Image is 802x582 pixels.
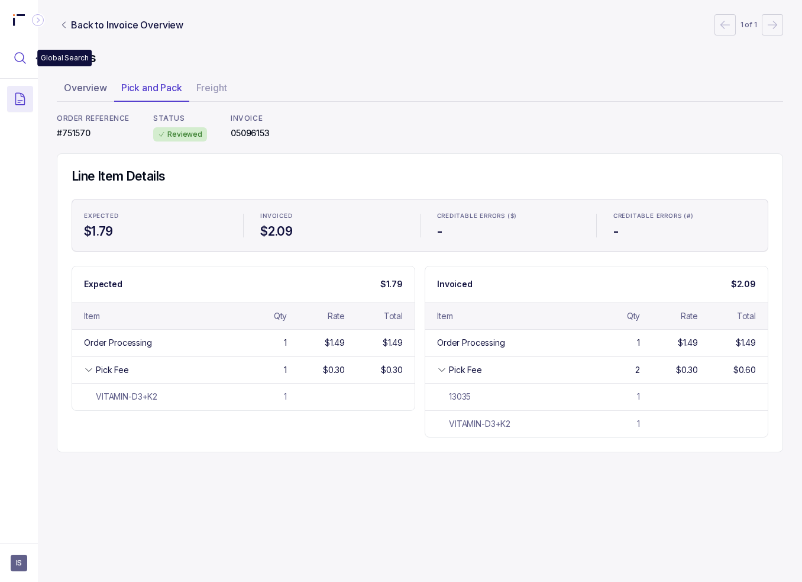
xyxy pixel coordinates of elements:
[284,337,287,349] div: 1
[153,127,207,142] div: Reviewed
[637,391,640,403] div: 1
[613,213,694,220] p: CREDITABLE ERRORS (#)
[11,555,27,571] button: User initials
[384,310,403,322] div: Total
[274,310,287,322] div: Qty
[72,199,768,252] ul: Statistic Highlights
[437,337,505,349] div: Order Processing
[84,391,157,403] div: VITAMIN-D3+K2
[231,127,270,139] p: 05096153
[613,223,756,240] h4: -
[383,337,403,349] div: $1.49
[678,337,698,349] div: $1.49
[731,278,756,290] p: $2.09
[57,78,114,102] li: Tab Overview
[253,204,410,247] li: Statistic INVOICED
[676,364,698,376] div: $0.30
[437,213,518,220] p: CREDITABLE ERRORS ($)
[437,310,452,322] div: Item
[77,204,234,247] li: Statistic EXPECTED
[733,364,756,376] div: $0.60
[635,364,640,376] div: 2
[121,81,182,95] p: Pick and Pack
[627,310,641,322] div: Qty
[84,310,99,322] div: Item
[449,364,482,376] div: Pick Fee
[260,213,292,220] p: INVOICED
[437,223,580,240] h4: -
[740,19,757,31] p: 1 of 1
[57,127,130,139] p: #751570
[114,78,189,102] li: Tab Pick and Pack
[7,86,33,112] button: Menu Icon Button DocumentTextIcon
[430,204,587,247] li: Statistic CREDITABLE ERRORS ($)
[637,337,640,349] div: 1
[437,391,471,403] div: 13035
[328,310,345,322] div: Rate
[380,278,403,290] p: $1.79
[606,204,763,247] li: Statistic CREDITABLE ERRORS (#)
[72,168,768,185] h4: Line Item Details
[96,364,129,376] div: Pick Fee
[325,337,345,349] div: $1.49
[71,18,183,32] p: Back to Invoice Overview
[681,310,698,322] div: Rate
[84,278,122,290] p: Expected
[381,364,403,376] div: $0.30
[260,223,403,240] h4: $2.09
[437,278,473,290] p: Invoiced
[737,310,756,322] div: Total
[57,50,783,66] h4: Details
[57,114,130,123] p: ORDER REFERENCE
[437,418,510,430] div: VITAMIN-D3+K2
[637,418,640,430] div: 1
[41,52,88,64] p: Global Search
[284,391,287,403] div: 1
[84,213,118,220] p: EXPECTED
[84,337,152,349] div: Order Processing
[84,223,227,240] h4: $1.79
[64,81,107,95] p: Overview
[7,45,33,71] button: Menu Icon Button MagnifyingGlassIcon
[231,114,270,123] p: INVOICE
[57,18,186,32] a: Link Back to Invoice Overview
[323,364,345,376] div: $0.30
[57,78,783,102] ul: Tab Group
[153,114,207,123] p: STATUS
[31,13,45,27] div: Collapse Icon
[284,364,287,376] div: 1
[736,337,756,349] div: $1.49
